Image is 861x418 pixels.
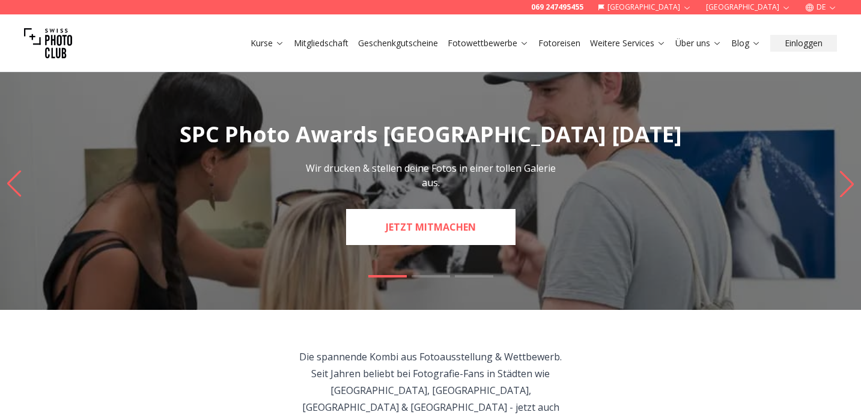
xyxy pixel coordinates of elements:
button: Einloggen [770,35,837,52]
a: 069 247495455 [531,2,583,12]
button: Blog [726,35,765,52]
a: Fotowettbewerbe [448,37,529,49]
button: Über uns [671,35,726,52]
a: Mitgliedschaft [294,37,348,49]
a: Blog [731,37,761,49]
button: Geschenkgutscheine [353,35,443,52]
p: Wir drucken & stellen deine Fotos in einer tollen Galerie aus. [296,161,565,190]
a: Weitere Services [590,37,666,49]
button: Kurse [246,35,289,52]
button: Mitgliedschaft [289,35,353,52]
a: Kurse [251,37,284,49]
a: Fotoreisen [538,37,580,49]
a: Geschenkgutscheine [358,37,438,49]
img: Swiss photo club [24,19,72,67]
button: Fotoreisen [534,35,585,52]
button: Fotowettbewerbe [443,35,534,52]
a: Über uns [675,37,722,49]
button: Weitere Services [585,35,671,52]
a: JETZT MITMACHEN [346,209,516,245]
